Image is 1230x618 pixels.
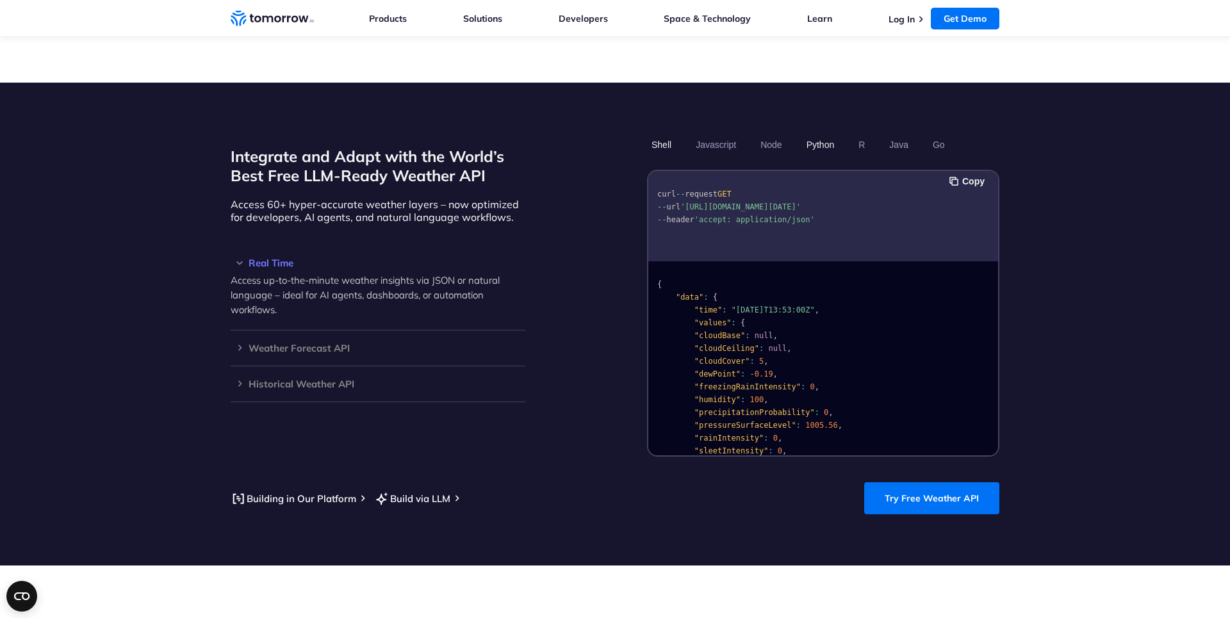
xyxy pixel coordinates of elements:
span: 5 [759,357,764,366]
span: "humidity" [694,395,741,404]
span: null [755,331,773,340]
span: "time" [694,305,722,314]
a: Building in Our Platform [231,491,356,507]
span: "dewPoint" [694,370,741,378]
span: 1005.56 [805,421,838,430]
button: Open CMP widget [6,581,37,612]
h2: Integrate and Adapt with the World’s Best Free LLM-Ready Weather API [231,147,525,185]
span: "data" [676,293,703,302]
a: Home link [231,9,314,28]
span: null [768,344,787,353]
a: Try Free Weather API [864,482,999,514]
span: -- [657,202,666,211]
span: : [703,293,708,302]
span: "[DATE]T13:53:00Z" [732,305,815,314]
span: GET [717,190,732,199]
span: : [741,395,745,404]
span: , [773,331,778,340]
span: : [764,434,768,443]
h3: Real Time [231,258,525,268]
button: Go [928,134,949,156]
span: -- [657,215,666,224]
span: "pressureSurfaceLevel" [694,421,796,430]
span: "cloudCover" [694,357,750,366]
span: , [838,421,842,430]
span: : [745,331,750,340]
span: 0 [824,408,828,417]
span: "cloudCeiling" [694,344,759,353]
a: Get Demo [931,8,999,29]
span: -- [676,190,685,199]
span: , [815,305,819,314]
span: , [773,370,778,378]
span: : [768,446,773,455]
button: Javascript [691,134,741,156]
span: 'accept: application/json' [694,215,815,224]
span: : [722,305,726,314]
span: '[URL][DOMAIN_NAME][DATE]' [680,202,801,211]
span: 0 [773,434,778,443]
span: , [778,434,782,443]
span: , [782,446,787,455]
span: "values" [694,318,732,327]
span: "sleetIntensity" [694,446,769,455]
p: Access 60+ hyper-accurate weather layers – now optimized for developers, AI agents, and natural l... [231,198,525,224]
a: Solutions [463,13,502,24]
h3: Weather Forecast API [231,343,525,353]
a: Products [369,13,407,24]
span: : [750,357,755,366]
a: Log In [889,13,915,25]
span: request [685,190,717,199]
span: 0.19 [755,370,773,378]
span: : [815,408,819,417]
span: "rainIntensity" [694,434,764,443]
span: , [828,408,833,417]
button: Copy [949,174,988,188]
button: Java [885,134,913,156]
span: : [801,382,805,391]
button: Node [756,134,786,156]
button: Python [802,134,839,156]
a: Space & Technology [664,13,751,24]
span: "freezingRainIntensity" [694,382,801,391]
span: 0 [810,382,814,391]
a: Build via LLM [374,491,450,507]
a: Developers [559,13,608,24]
span: { [713,293,717,302]
span: : [759,344,764,353]
button: Shell [647,134,676,156]
span: "precipitationProbability" [694,408,815,417]
span: url [666,202,680,211]
span: header [666,215,694,224]
span: : [741,370,745,378]
span: , [764,357,768,366]
span: { [657,280,662,289]
p: Access up-to-the-minute weather insights via JSON or natural language – ideal for AI agents, dash... [231,273,525,317]
h3: Historical Weather API [231,379,525,389]
span: 0 [778,446,782,455]
span: : [732,318,736,327]
span: : [796,421,801,430]
a: Learn [807,13,832,24]
span: "cloudBase" [694,331,745,340]
span: , [787,344,791,353]
span: , [764,395,768,404]
span: - [750,370,755,378]
span: 100 [750,395,764,404]
span: , [815,382,819,391]
span: curl [657,190,676,199]
span: { [741,318,745,327]
button: R [854,134,869,156]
